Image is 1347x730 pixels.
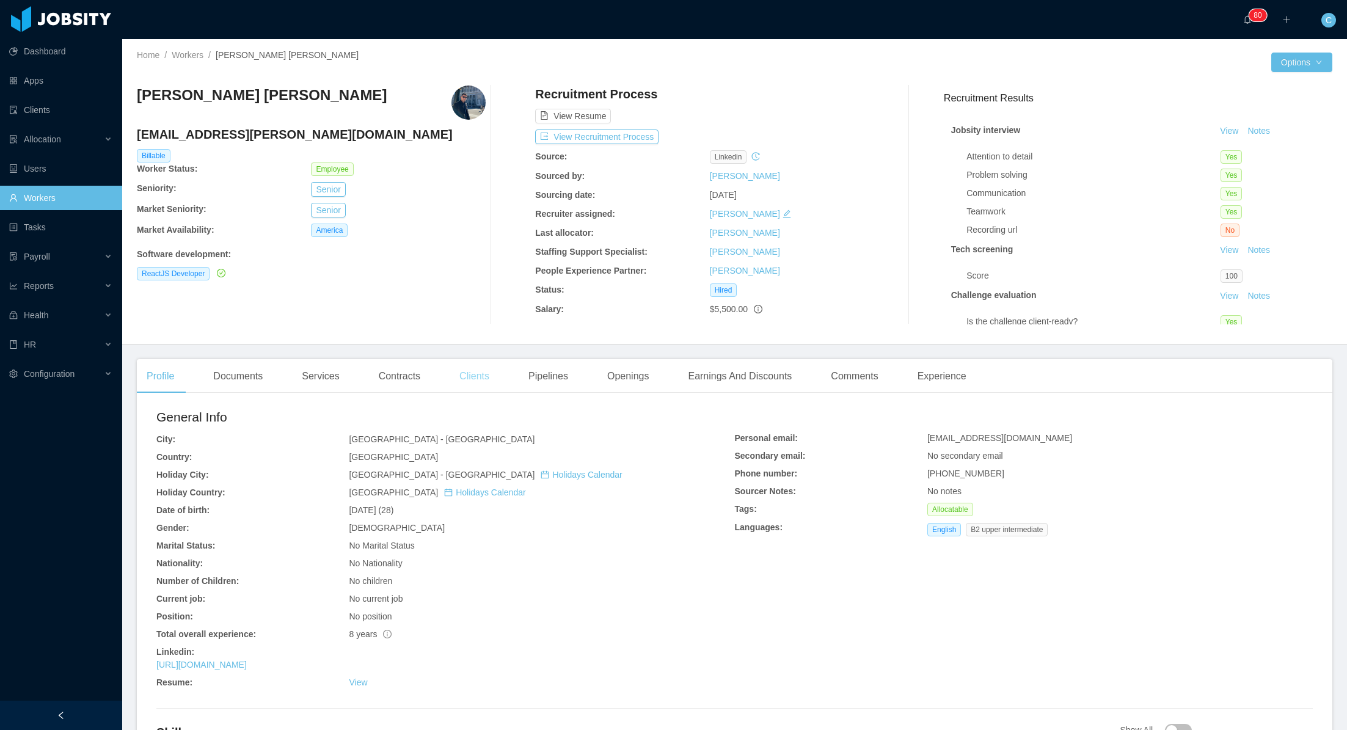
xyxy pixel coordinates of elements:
b: Date of birth: [156,505,210,515]
b: Languages: [735,522,783,532]
b: Last allocator: [535,228,594,238]
b: Linkedin: [156,647,194,657]
p: 8 [1254,9,1258,21]
i: icon: book [9,340,18,349]
div: Communication [966,187,1221,200]
div: Documents [203,359,272,393]
a: icon: userWorkers [9,186,112,210]
span: [GEOGRAPHIC_DATA] - [GEOGRAPHIC_DATA] [349,470,622,480]
a: [PERSON_NAME] [710,171,780,181]
b: Sourcing date: [535,190,595,200]
b: Position: [156,611,193,621]
strong: Jobsity interview [951,125,1021,135]
a: icon: exportView Recruitment Process [535,132,659,142]
div: Recording url [966,224,1221,236]
button: icon: exportView Recruitment Process [535,130,659,144]
button: Notes [1243,289,1275,304]
span: HR [24,340,36,349]
h2: General Info [156,407,735,427]
span: No notes [927,486,962,496]
span: Allocation [24,134,61,144]
div: Problem solving [966,169,1221,181]
span: [PHONE_NUMBER] [927,469,1004,478]
span: [GEOGRAPHIC_DATA] - [GEOGRAPHIC_DATA] [349,434,535,444]
a: icon: check-circle [214,268,225,278]
b: Nationality: [156,558,203,568]
div: Clients [450,359,499,393]
a: View [1216,245,1243,255]
span: Billable [137,149,170,162]
a: icon: profileTasks [9,215,112,239]
span: Yes [1221,205,1243,219]
i: icon: setting [9,370,18,378]
a: View [349,677,367,687]
span: America [311,224,348,237]
div: Services [292,359,349,393]
div: Score [966,269,1221,282]
b: Recruiter assigned: [535,209,615,219]
h3: [PERSON_NAME] [PERSON_NAME] [137,86,387,105]
a: View [1216,291,1243,301]
strong: Tech screening [951,244,1013,254]
b: Sourced by: [535,171,585,181]
div: Experience [908,359,976,393]
span: Health [24,310,48,320]
button: Optionsicon: down [1271,53,1332,72]
span: B2 upper intermediate [966,523,1048,536]
b: Market Seniority: [137,204,206,214]
i: icon: edit [783,210,791,218]
i: icon: medicine-box [9,311,18,319]
b: Country: [156,452,192,462]
a: icon: file-textView Resume [535,111,611,121]
div: Profile [137,359,184,393]
span: info-circle [383,630,392,638]
b: Source: [535,151,567,161]
span: [DEMOGRAPHIC_DATA] [349,523,445,533]
a: icon: auditClients [9,98,112,122]
a: [PERSON_NAME] [710,209,780,219]
strong: Challenge evaluation [951,290,1037,300]
b: Salary: [535,304,564,314]
span: ReactJS Developer [137,267,210,280]
a: Workers [172,50,203,60]
span: Yes [1221,187,1243,200]
b: Total overall experience: [156,629,256,639]
div: Attention to detail [966,150,1221,163]
i: icon: line-chart [9,282,18,290]
b: Current job: [156,594,205,604]
b: Personal email: [735,433,798,443]
i: icon: plus [1282,15,1291,24]
i: icon: history [751,152,760,161]
span: No Nationality [349,558,402,568]
button: icon: file-textView Resume [535,109,611,123]
i: icon: calendar [444,488,453,497]
span: 100 [1221,269,1243,283]
b: Number of Children: [156,576,239,586]
button: Senior [311,203,345,217]
a: [URL][DOMAIN_NAME] [156,660,247,670]
b: Phone number: [735,469,798,478]
a: icon: calendarHolidays Calendar [541,470,622,480]
span: Yes [1221,150,1243,164]
div: Earnings And Discounts [678,359,801,393]
span: No secondary email [927,451,1003,461]
b: People Experience Partner: [535,266,646,276]
span: Configuration [24,369,75,379]
sup: 80 [1249,9,1266,21]
h3: Recruitment Results [944,90,1332,106]
a: [PERSON_NAME] [710,247,780,257]
a: icon: appstoreApps [9,68,112,93]
span: / [208,50,211,60]
b: Seniority: [137,183,177,193]
a: [PERSON_NAME] [710,266,780,276]
i: icon: check-circle [217,269,225,277]
div: Contracts [369,359,430,393]
b: Secondary email: [735,451,806,461]
span: No current job [349,594,403,604]
img: 9d6d7eb1-afdc-4385-aa10-72fdb8f71d47_66fec102eeca7-400w.png [451,86,486,120]
i: icon: file-protect [9,252,18,261]
b: Market Availability: [137,225,214,235]
span: Employee [311,162,353,176]
a: icon: robotUsers [9,156,112,181]
span: Yes [1221,315,1243,329]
